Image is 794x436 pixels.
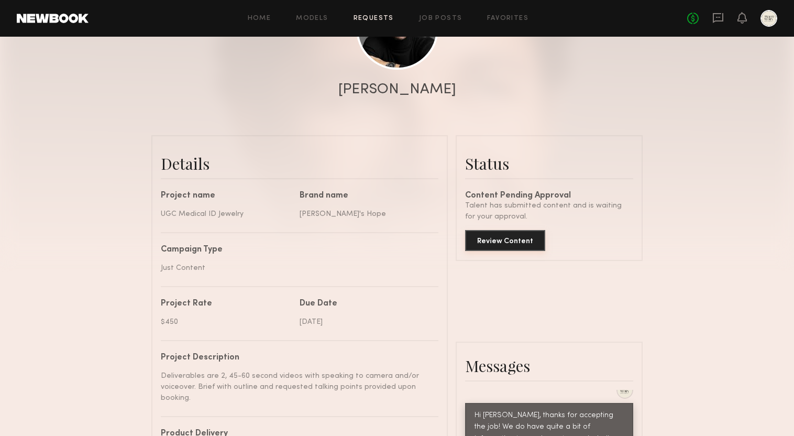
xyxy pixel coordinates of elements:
div: Brand name [300,192,431,200]
div: Project name [161,192,292,200]
a: Home [248,15,271,22]
div: Due Date [300,300,431,308]
button: Review Content [465,230,545,251]
div: Messages [465,355,633,376]
div: Deliverables are 2, 45-60 second videos with speaking to camera and/or voiceover. Brief with outl... [161,370,431,404]
div: Project Rate [161,300,292,308]
div: [PERSON_NAME]'s Hope [300,209,431,220]
div: Just Content [161,263,431,274]
a: Models [296,15,328,22]
div: [PERSON_NAME] [338,82,456,97]
div: Status [465,153,633,174]
a: Favorites [487,15,528,22]
div: Talent has submitted content and is waiting for your approval. [465,200,633,222]
div: $450 [161,317,292,328]
a: Requests [354,15,394,22]
div: Details [161,153,438,174]
div: UGC Medical ID Jewelry [161,209,292,220]
div: Project Description [161,354,431,362]
div: [DATE] [300,317,431,328]
div: Content Pending Approval [465,192,633,200]
div: Campaign Type [161,246,431,254]
a: Job Posts [419,15,462,22]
